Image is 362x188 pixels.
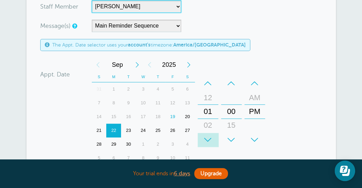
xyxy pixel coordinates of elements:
[246,105,263,118] div: PM
[121,110,136,124] div: Tuesday, September 16
[136,137,151,151] div: 1
[136,72,151,82] th: W
[198,76,218,147] div: Hours
[180,137,195,151] div: 4
[40,3,78,10] label: Staff Member
[106,82,121,96] div: 1
[136,137,151,151] div: Wednesday, October 1
[174,170,190,177] a: 6 days
[121,82,136,96] div: 2
[40,23,70,29] label: Message(s)
[151,137,165,151] div: Thursday, October 2
[180,137,195,151] div: Saturday, October 4
[165,72,180,82] th: F
[106,96,121,110] div: 8
[92,137,107,151] div: Sunday, September 28
[183,58,195,72] div: Next Year
[106,151,121,165] div: 6
[121,110,136,124] div: 16
[151,137,165,151] div: 2
[136,151,151,165] div: Wednesday, October 8
[106,110,121,124] div: Monday, September 15
[180,96,195,110] div: Saturday, September 13
[121,151,136,165] div: Tuesday, October 7
[165,96,180,110] div: 12
[180,110,195,124] div: Saturday, September 20
[121,124,136,137] div: 23
[92,72,107,82] th: S
[121,72,136,82] th: T
[40,71,70,77] label: Appt. Date
[136,82,151,96] div: Wednesday, September 3
[143,58,156,72] div: Previous Year
[165,82,180,96] div: 5
[165,124,180,137] div: 26
[180,124,195,137] div: Saturday, September 27
[92,58,104,72] div: Previous Month
[104,58,131,72] span: September
[156,58,183,72] span: 2025
[121,124,136,137] div: Tuesday, September 23
[106,137,121,151] div: 29
[52,42,246,48] span: The Appt. Date selector uses your timezone:
[151,96,165,110] div: 11
[180,82,195,96] div: 6
[221,76,242,147] div: Minutes
[136,124,151,137] div: Wednesday, September 24
[121,82,136,96] div: Tuesday, September 2
[106,124,121,137] div: 22
[121,96,136,110] div: Tuesday, September 9
[165,137,180,151] div: Friday, October 3
[180,110,195,124] div: 20
[165,151,180,165] div: 10
[106,110,121,124] div: 15
[180,124,195,137] div: 27
[136,151,151,165] div: 8
[121,96,136,110] div: 9
[334,160,355,181] iframe: Resource center
[165,82,180,96] div: Friday, September 5
[92,96,107,110] div: 7
[92,137,107,151] div: 28
[200,105,216,118] div: 01
[165,124,180,137] div: Friday, September 26
[106,82,121,96] div: Monday, September 1
[165,110,180,124] div: Today, Friday, September 19
[173,42,246,48] b: America/[GEOGRAPHIC_DATA]
[180,82,195,96] div: Saturday, September 6
[151,110,165,124] div: 18
[121,137,136,151] div: 30
[92,124,107,137] div: Sunday, September 21
[180,151,195,165] div: 11
[151,151,165,165] div: Thursday, October 9
[136,124,151,137] div: 24
[92,151,107,165] div: Sunday, October 5
[151,72,165,82] th: T
[121,137,136,151] div: Tuesday, September 30
[136,82,151,96] div: 3
[165,137,180,151] div: 3
[92,110,107,124] div: Sunday, September 14
[136,96,151,110] div: Wednesday, September 10
[151,151,165,165] div: 9
[180,151,195,165] div: Saturday, October 11
[92,124,107,137] div: 21
[151,82,165,96] div: Thursday, September 4
[165,151,180,165] div: Friday, October 10
[92,110,107,124] div: 14
[121,151,136,165] div: 7
[106,96,121,110] div: Monday, September 8
[151,110,165,124] div: Thursday, September 18
[136,96,151,110] div: 10
[92,82,107,96] div: Sunday, August 31
[223,105,240,118] div: 00
[131,58,143,72] div: Next Month
[92,82,107,96] div: 31
[246,91,263,105] div: AM
[223,132,240,146] div: 30
[180,96,195,110] div: 13
[106,137,121,151] div: Monday, September 29
[180,72,195,82] th: S
[72,24,76,28] a: Simple templates and custom messages will use the reminder schedule set under Settings > Reminder...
